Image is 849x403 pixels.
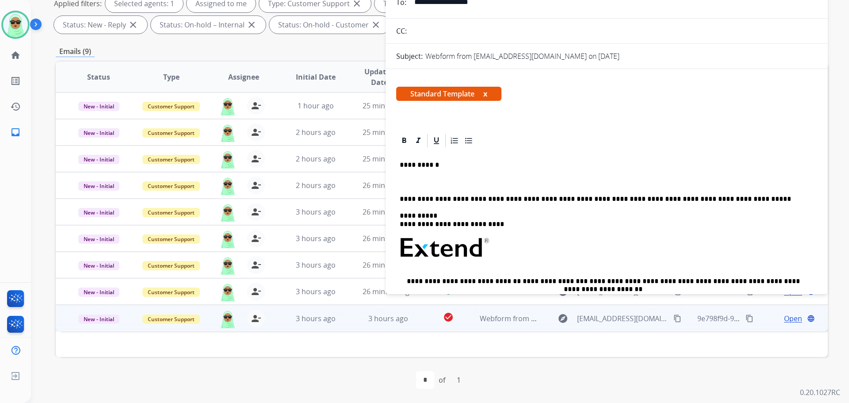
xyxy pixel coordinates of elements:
[78,102,119,111] span: New - Initial
[10,50,21,61] mat-icon: home
[219,123,237,142] img: agent-avatar
[269,16,390,34] div: Status: On-hold - Customer
[412,134,425,147] div: Italic
[78,261,119,270] span: New - Initial
[371,19,381,30] mat-icon: close
[558,313,568,324] mat-icon: explore
[363,127,414,137] span: 25 minutes ago
[363,180,414,190] span: 26 minutes ago
[219,177,237,195] img: agent-avatar
[363,101,414,111] span: 25 minutes ago
[78,181,119,191] span: New - Initial
[296,234,336,243] span: 3 hours ago
[142,155,200,164] span: Customer Support
[439,375,445,385] div: of
[78,288,119,297] span: New - Initial
[10,127,21,138] mat-icon: inbox
[142,128,200,138] span: Customer Support
[577,313,668,324] span: [EMAIL_ADDRESS][DOMAIN_NAME]
[396,26,407,36] p: CC:
[142,288,200,297] span: Customer Support
[298,101,334,111] span: 1 hour ago
[673,315,681,322] mat-icon: content_copy
[363,154,414,164] span: 25 minutes ago
[784,313,802,324] span: Open
[142,208,200,217] span: Customer Support
[251,233,261,244] mat-icon: person_remove
[54,16,147,34] div: Status: New - Reply
[219,230,237,248] img: agent-avatar
[251,154,261,164] mat-icon: person_remove
[142,102,200,111] span: Customer Support
[363,207,414,217] span: 26 minutes ago
[807,315,815,322] mat-icon: language
[800,387,840,398] p: 0.20.1027RC
[296,154,336,164] span: 2 hours ago
[142,315,200,324] span: Customer Support
[296,127,336,137] span: 2 hours ago
[450,371,468,389] div: 1
[219,203,237,222] img: agent-avatar
[78,208,119,217] span: New - Initial
[78,315,119,324] span: New - Initial
[3,12,28,37] img: avatar
[363,260,414,270] span: 26 minutes ago
[483,88,487,99] button: x
[163,72,180,82] span: Type
[219,97,237,115] img: agent-avatar
[151,16,266,34] div: Status: On-hold – Internal
[697,314,830,323] span: 9e798f9d-933d-4b2f-8322-80d9fecc6b95
[296,207,336,217] span: 3 hours ago
[219,150,237,169] img: agent-avatar
[10,76,21,86] mat-icon: list_alt
[228,72,259,82] span: Assignee
[78,155,119,164] span: New - Initial
[296,260,336,270] span: 3 hours ago
[251,207,261,217] mat-icon: person_remove
[142,234,200,244] span: Customer Support
[443,312,454,322] mat-icon: check_circle
[251,260,261,270] mat-icon: person_remove
[251,286,261,297] mat-icon: person_remove
[219,256,237,275] img: agent-avatar
[251,180,261,191] mat-icon: person_remove
[396,87,501,101] span: Standard Template
[251,313,261,324] mat-icon: person_remove
[251,100,261,111] mat-icon: person_remove
[396,51,423,61] p: Subject:
[462,134,475,147] div: Bullet List
[296,72,336,82] span: Initial Date
[296,287,336,296] span: 3 hours ago
[480,314,680,323] span: Webform from [EMAIL_ADDRESS][DOMAIN_NAME] on [DATE]
[10,101,21,112] mat-icon: history
[296,180,336,190] span: 2 hours ago
[359,66,400,88] span: Updated Date
[430,134,443,147] div: Underline
[142,181,200,191] span: Customer Support
[425,51,620,61] p: Webform from [EMAIL_ADDRESS][DOMAIN_NAME] on [DATE]
[78,234,119,244] span: New - Initial
[398,134,411,147] div: Bold
[246,19,257,30] mat-icon: close
[746,315,753,322] mat-icon: content_copy
[219,283,237,301] img: agent-avatar
[87,72,110,82] span: Status
[56,46,95,57] p: Emails (9)
[128,19,138,30] mat-icon: close
[448,134,461,147] div: Ordered List
[78,128,119,138] span: New - Initial
[368,314,408,323] span: 3 hours ago
[363,287,414,296] span: 26 minutes ago
[296,314,336,323] span: 3 hours ago
[219,310,237,328] img: agent-avatar
[142,261,200,270] span: Customer Support
[363,234,414,243] span: 26 minutes ago
[251,127,261,138] mat-icon: person_remove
